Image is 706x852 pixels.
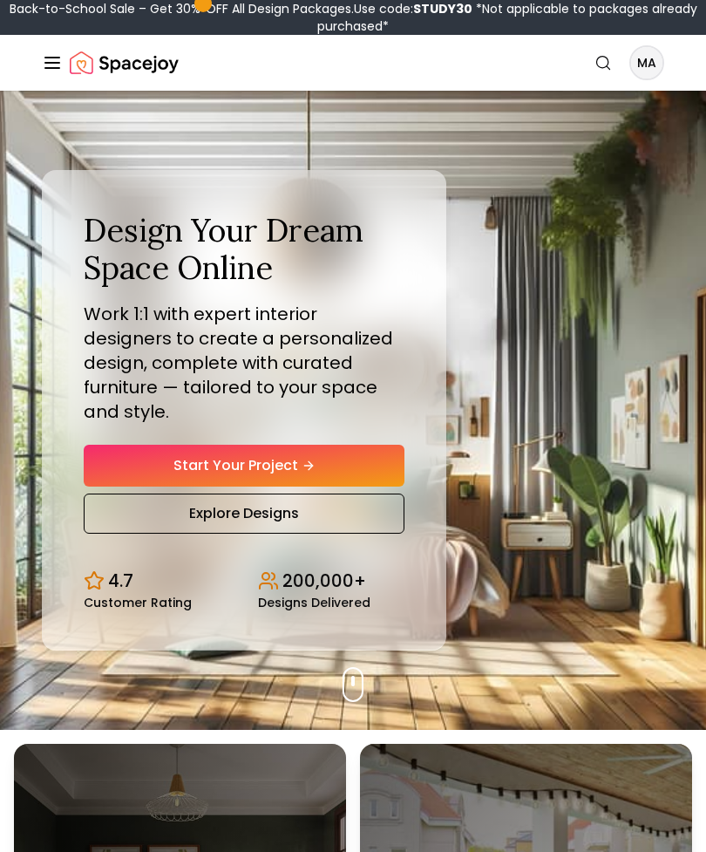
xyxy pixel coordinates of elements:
a: Explore Designs [84,494,404,534]
img: Spacejoy Logo [70,45,179,80]
p: 4.7 [108,569,133,593]
nav: Global [42,35,664,91]
h1: Design Your Dream Space Online [84,212,404,287]
small: Designs Delivered [258,596,370,609]
button: MA [629,45,664,80]
a: Spacejoy [70,45,179,80]
small: Customer Rating [84,596,192,609]
span: MA [631,47,662,78]
p: Work 1:1 with expert interior designers to create a personalized design, complete with curated fu... [84,302,404,424]
p: 200,000+ [282,569,366,593]
a: Start Your Project [84,445,404,487]
div: Design stats [84,555,404,609]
